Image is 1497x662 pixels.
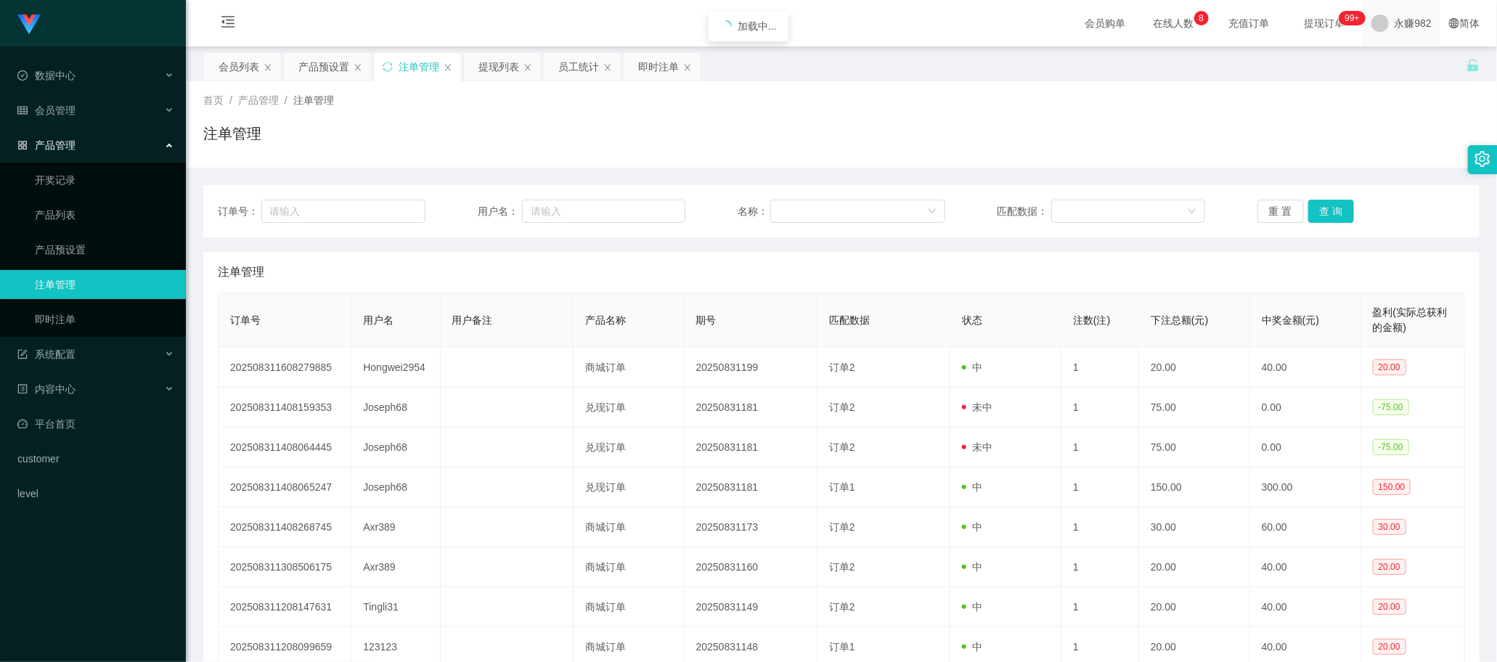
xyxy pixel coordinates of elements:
[685,467,817,507] td: 20250831181
[17,105,28,115] i: 图标: table
[1373,399,1409,415] span: -75.00
[229,94,232,106] span: /
[354,63,362,72] i: 图标: close
[574,428,685,467] td: 兑现订单
[17,70,28,81] i: 图标: check-circle-o
[1146,18,1202,28] span: 在线人数
[17,479,174,508] a: level
[1250,507,1361,547] td: 60.00
[1073,314,1110,326] span: 注数(注)
[17,15,41,35] img: logo.9652507e.png
[1188,207,1196,217] i: 图标: down
[1139,507,1250,547] td: 30.00
[1308,200,1355,223] button: 查 询
[17,409,174,438] a: 图标: dashboard平台首页
[218,204,261,219] span: 订单号：
[683,63,692,72] i: 图标: close
[35,305,174,334] a: 即时注单
[219,348,351,388] td: 202508311608279885
[351,507,440,547] td: Axr389
[829,401,855,413] span: 订单2
[1474,151,1490,167] i: 图标: setting
[574,587,685,627] td: 商城订单
[35,200,174,229] a: 产品列表
[1250,467,1361,507] td: 300.00
[962,601,982,613] span: 中
[1373,439,1409,455] span: -75.00
[1139,388,1250,428] td: 75.00
[17,348,76,360] span: 系统配置
[829,521,855,533] span: 订单2
[17,139,76,151] span: 产品管理
[574,467,685,507] td: 兑现订单
[203,94,224,106] span: 首页
[219,428,351,467] td: 202508311408064445
[363,314,393,326] span: 用户名
[574,348,685,388] td: 商城订单
[293,94,334,106] span: 注单管理
[219,388,351,428] td: 202508311408159353
[1199,11,1204,25] p: 8
[219,507,351,547] td: 202508311408268745
[1061,547,1139,587] td: 1
[1061,467,1139,507] td: 1
[478,53,519,81] div: 提现列表
[1449,18,1459,28] i: 图标: global
[638,53,679,81] div: 即时注单
[203,123,261,144] h1: 注单管理
[1061,388,1139,428] td: 1
[219,53,259,81] div: 会员列表
[558,53,599,81] div: 员工统计
[829,361,855,373] span: 订单2
[1339,11,1365,25] sup: 239
[219,587,351,627] td: 202508311208147631
[1467,59,1480,72] i: 图标: unlock
[1139,428,1250,467] td: 75.00
[523,63,532,72] i: 图标: close
[962,314,982,326] span: 状态
[829,481,855,493] span: 订单1
[738,204,770,219] span: 名称：
[285,94,287,106] span: /
[17,140,28,150] i: 图标: appstore-o
[962,441,992,453] span: 未中
[685,388,817,428] td: 20250831181
[1373,599,1406,615] span: 20.00
[17,105,76,116] span: 会员管理
[928,207,937,217] i: 图标: down
[720,20,732,32] i: icon: loading
[1139,348,1250,388] td: 20.00
[829,314,870,326] span: 匹配数据
[685,348,817,388] td: 20250831199
[1061,507,1139,547] td: 1
[685,547,817,587] td: 20250831160
[1250,587,1361,627] td: 40.00
[1222,18,1277,28] span: 充值订单
[1061,348,1139,388] td: 1
[444,63,452,72] i: 图标: close
[1257,200,1304,223] button: 重 置
[574,388,685,428] td: 兑现订单
[1373,559,1406,575] span: 20.00
[351,467,440,507] td: Joseph68
[351,547,440,587] td: Axr389
[1250,388,1361,428] td: 0.00
[35,270,174,299] a: 注单管理
[1373,519,1406,535] span: 30.00
[219,467,351,507] td: 202508311408065247
[383,62,393,72] i: 图标: sync
[452,314,493,326] span: 用户备注
[829,641,855,653] span: 订单1
[478,204,522,219] span: 用户名：
[351,587,440,627] td: Tingli31
[261,200,426,223] input: 请输入
[351,388,440,428] td: Joseph68
[17,70,76,81] span: 数据中心
[1151,314,1208,326] span: 下注总额(元)
[1250,348,1361,388] td: 40.00
[35,165,174,195] a: 开奖记录
[738,20,777,32] span: 加载中...
[1373,306,1448,333] span: 盈利(实际总获利的金额)
[574,547,685,587] td: 商城订单
[522,200,685,223] input: 请输入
